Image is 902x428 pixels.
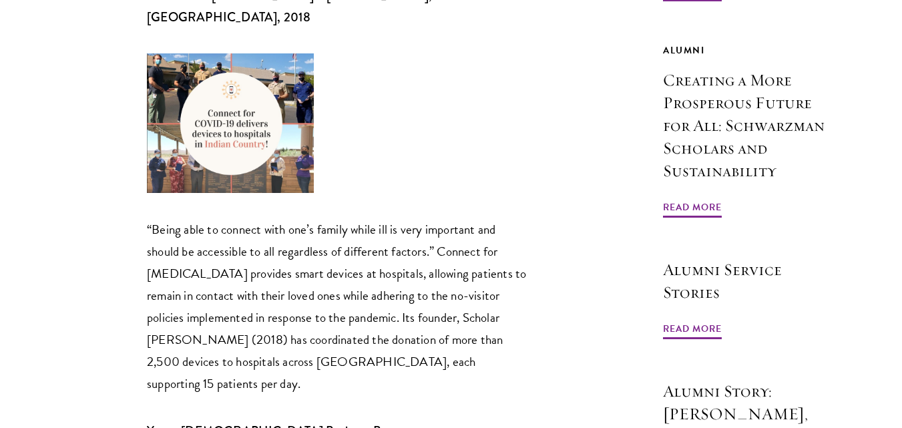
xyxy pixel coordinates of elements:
[663,69,835,182] h3: Creating a More Prosperous Future for All: Schwarzman Scholars and Sustainability
[663,42,835,220] a: Alumni Creating a More Prosperous Future for All: Schwarzman Scholars and Sustainability Read More
[663,42,835,59] div: Alumni
[663,199,722,220] span: Read More
[663,258,835,304] h3: Alumni Service Stories
[147,218,527,395] p: “Being able to connect with one’s family while ill is very important and should be accessible to ...
[663,320,722,341] span: Read More
[663,258,835,341] a: Alumni Service Stories Read More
